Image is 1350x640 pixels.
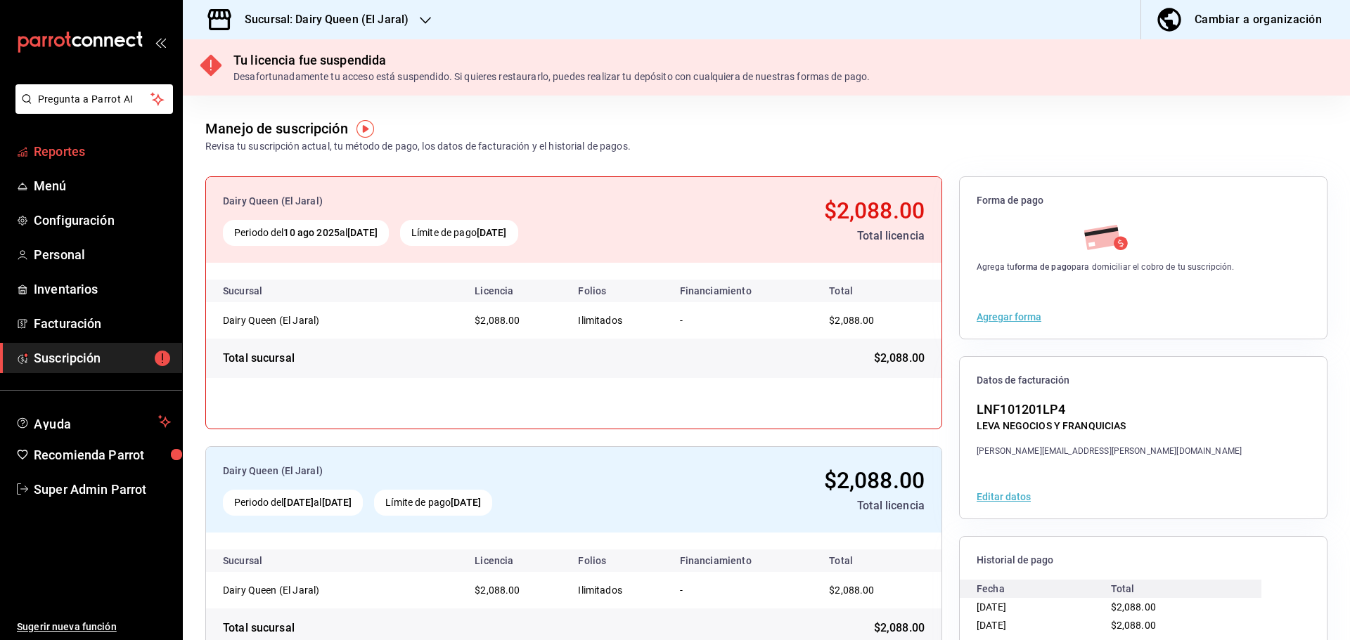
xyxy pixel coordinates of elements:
[829,315,874,326] span: $2,088.00
[34,211,171,230] span: Configuración
[223,490,363,516] div: Periodo del al
[812,280,941,302] th: Total
[669,572,813,608] td: -
[977,580,1111,598] div: Fecha
[400,220,518,246] div: Límite de pago
[38,92,151,107] span: Pregunta a Parrot AI
[205,139,631,154] div: Revisa tu suscripción actual, tu método de pago, los datos de facturación y el historial de pagos.
[1111,580,1245,598] div: Total
[34,314,171,333] span: Facturación
[669,302,813,339] td: -
[567,280,668,302] th: Folios
[977,194,1310,207] span: Forma de pago
[34,413,153,430] span: Ayuda
[233,11,409,28] h3: Sucursal: Dairy Queen (El Jaral)
[451,497,481,508] strong: [DATE]
[223,285,300,296] div: Sucursal
[283,227,339,238] strong: 10 ago 2025
[475,315,520,326] span: $2,088.00
[1015,262,1072,272] strong: forma de pago
[977,598,1111,616] div: [DATE]
[223,583,364,597] div: Dairy Queen (El Jaral)
[477,227,507,238] strong: [DATE]
[34,348,171,367] span: Suscripción
[10,102,173,117] a: Pregunta a Parrot AI
[223,555,300,566] div: Sucursal
[233,51,870,70] div: Tu licencia fue suspendida
[567,549,668,572] th: Folios
[15,84,173,114] button: Pregunta a Parrot AI
[233,70,870,84] div: Desafortunadamente tu acceso está suspendido. Si quieres restaurarlo, puedes realizar tu depósito...
[205,118,348,139] div: Manejo de suscripción
[34,480,171,499] span: Super Admin Parrot
[155,37,166,48] button: open_drawer_menu
[17,620,171,634] span: Sugerir nueva función
[977,261,1235,273] div: Agrega tu para domiciliar el cobro de tu suscripción.
[824,197,925,224] span: $2,088.00
[977,400,1242,419] div: LNF101201LP4
[977,554,1310,567] span: Historial de pago
[223,194,665,209] div: Dairy Queen (El Jaral)
[977,374,1310,387] span: Datos de facturación
[874,620,925,636] span: $2,088.00
[676,228,925,244] div: Total licencia
[874,350,925,367] span: $2,088.00
[347,227,378,238] strong: [DATE]
[463,280,567,302] th: Licencia
[34,445,171,464] span: Recomienda Parrot
[669,549,813,572] th: Financiamiento
[567,572,668,608] td: Ilimitados
[223,313,364,327] div: Dairy Queen (El Jaral)
[567,302,668,339] td: Ilimitados
[977,419,1242,433] div: LEVA NEGOCIOS Y FRANQUICIAS
[829,585,874,596] span: $2,088.00
[223,220,389,246] div: Periodo del al
[322,497,352,508] strong: [DATE]
[824,467,925,494] span: $2,088.00
[223,464,652,478] div: Dairy Queen (El Jaral)
[977,616,1111,634] div: [DATE]
[34,176,171,195] span: Menú
[977,312,1041,322] button: Agregar forma
[34,280,171,299] span: Inventarios
[977,492,1031,502] button: Editar datos
[669,280,813,302] th: Financiamiento
[34,142,171,161] span: Reportes
[283,497,314,508] strong: [DATE]
[374,490,492,516] div: Límite de pago
[812,549,941,572] th: Total
[664,497,925,514] div: Total licencia
[475,585,520,596] span: $2,088.00
[1111,601,1156,613] span: $2,088.00
[223,620,295,636] div: Total sucursal
[223,350,295,367] div: Total sucursal
[977,445,1242,457] div: [PERSON_NAME][EMAIL_ADDRESS][PERSON_NAME][DOMAIN_NAME]
[463,549,567,572] th: Licencia
[1195,10,1322,30] div: Cambiar a organización
[1111,620,1156,631] span: $2,088.00
[34,245,171,264] span: Personal
[356,120,374,138] img: Tooltip marker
